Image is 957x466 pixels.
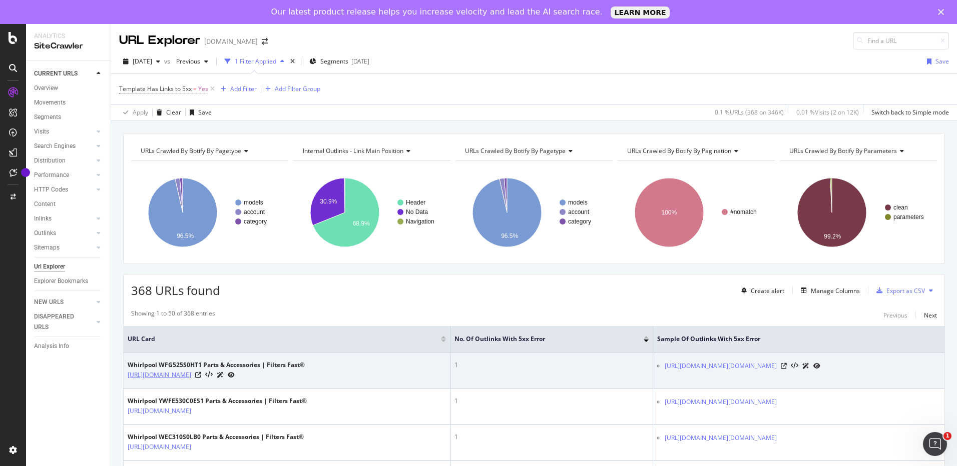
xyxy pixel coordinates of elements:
[34,184,68,195] div: HTTP Codes
[34,199,56,209] div: Content
[141,146,241,155] span: URLs Crawled By Botify By pagetype
[221,53,288,69] button: 1 Filter Applied
[244,199,263,206] text: models
[34,311,94,332] a: DISAPPEARED URLS
[303,146,403,155] span: Internal Outlinks - Link Main Position
[781,363,787,369] a: Visit Online Page
[943,432,951,440] span: 1
[320,198,337,205] text: 30.9%
[34,68,78,79] div: CURRENT URLS
[34,68,94,79] a: CURRENT URLS
[288,56,297,66] div: times
[119,104,148,120] button: Apply
[34,112,104,122] a: Segments
[164,57,172,65] span: vs
[193,84,197,93] span: =
[730,208,757,215] text: #nomatch
[34,141,94,151] a: Search Engines
[938,9,948,15] div: Close
[867,104,949,120] button: Switch back to Simple mode
[262,38,268,45] div: arrow-right-arrow-left
[204,36,258,46] div: [DOMAIN_NAME]
[34,242,94,253] a: Sitemaps
[737,282,784,298] button: Create alert
[353,220,370,227] text: 68.9%
[796,108,859,116] div: 0.01 % Visits ( 2 on 12K )
[406,208,428,215] text: No Data
[172,53,212,69] button: Previous
[625,143,766,159] h4: URLs Crawled By Botify By pagination
[797,284,860,296] button: Manage Columns
[627,146,731,155] span: URLs Crawled By Botify By pagination
[465,146,566,155] span: URLs Crawled By Botify By pagetype
[21,168,30,177] div: Tooltip anchor
[34,311,85,332] div: DISAPPEARED URLS
[34,155,94,166] a: Distribution
[802,360,809,371] a: AI Url Details
[133,108,148,116] div: Apply
[131,282,220,298] span: 368 URLs found
[34,170,94,180] a: Performance
[34,261,65,272] div: Url Explorer
[271,7,603,17] div: Our latest product release helps you increase velocity and lead the AI search race.
[923,432,947,456] iframe: Intercom live chat
[119,53,164,69] button: [DATE]
[34,184,94,195] a: HTTP Codes
[34,213,52,224] div: Inlinks
[568,199,588,206] text: models
[568,218,591,225] text: category
[34,97,104,108] a: Movements
[787,143,928,159] h4: URLs Crawled By Botify By parameters
[34,126,94,137] a: Visits
[34,40,103,52] div: SiteCrawler
[34,213,94,224] a: Inlinks
[119,84,192,93] span: Template Has Links to 5xx
[618,169,773,256] svg: A chart.
[128,442,191,452] a: [URL][DOMAIN_NAME]
[924,311,937,319] div: Next
[217,369,224,380] a: AI Url Details
[235,57,276,65] div: 1 Filter Applied
[34,83,58,93] div: Overview
[813,360,820,371] a: URL Inspection
[662,209,677,216] text: 100%
[455,169,611,256] svg: A chart.
[454,432,649,441] div: 1
[406,199,425,206] text: Header
[568,208,590,215] text: account
[34,170,69,180] div: Performance
[217,83,257,95] button: Add Filter
[789,146,897,155] span: URLs Crawled By Botify By parameters
[872,282,925,298] button: Export as CSV
[244,208,265,215] text: account
[883,309,907,321] button: Previous
[198,108,212,116] div: Save
[128,360,305,369] div: Whirlpool WFG525S0HT1 Parts & Accessories | Filters Fast®
[34,112,61,122] div: Segments
[454,396,649,405] div: 1
[131,169,287,256] svg: A chart.
[351,57,369,65] div: [DATE]
[34,242,60,253] div: Sitemaps
[305,53,373,69] button: Segments[DATE]
[131,309,215,321] div: Showing 1 to 50 of 368 entries
[824,233,841,240] text: 99.2%
[34,228,56,238] div: Outlinks
[230,84,257,93] div: Add Filter
[34,155,66,166] div: Distribution
[871,108,949,116] div: Switch back to Simple mode
[463,143,604,159] h4: URLs Crawled By Botify By pagetype
[454,360,649,369] div: 1
[715,108,784,116] div: 0.1 % URLs ( 368 on 346K )
[611,6,670,18] a: LEARN MORE
[853,32,949,49] input: Find a URL
[166,108,181,116] div: Clear
[406,218,434,225] text: Navigation
[34,228,94,238] a: Outlinks
[791,362,798,369] button: View HTML Source
[34,126,49,137] div: Visits
[34,276,104,286] a: Explorer Bookmarks
[501,232,518,239] text: 96.5%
